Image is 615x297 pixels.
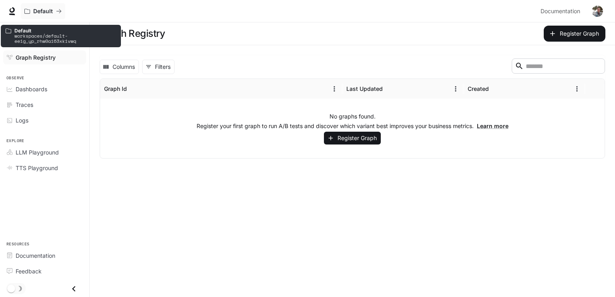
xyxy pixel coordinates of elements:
[3,161,86,175] a: TTS Playground
[16,164,58,172] span: TTS Playground
[142,60,175,74] button: Show filters
[3,98,86,112] a: Traces
[104,85,127,92] div: Graph Id
[512,58,605,75] div: Search
[99,26,165,42] h1: Graph Registry
[16,148,59,157] span: LLM Playground
[384,83,396,95] button: Sort
[16,85,47,93] span: Dashboards
[541,6,580,16] span: Documentation
[328,83,340,95] button: Menu
[544,26,605,42] button: Register Graph
[16,116,28,124] span: Logs
[477,122,508,129] a: Learn more
[3,249,86,263] a: Documentation
[65,281,83,297] button: Close drawer
[468,85,489,92] div: Created
[16,100,33,109] span: Traces
[324,132,381,145] button: Register Graph
[3,82,86,96] a: Dashboards
[330,112,376,120] p: No graphs found.
[16,53,56,62] span: Graph Registry
[100,60,139,74] button: Select columns
[592,6,603,17] img: User avatar
[3,113,86,127] a: Logs
[3,50,86,64] a: Graph Registry
[33,8,53,15] p: Default
[14,28,116,33] p: Default
[571,83,583,95] button: Menu
[16,251,55,260] span: Documentation
[537,3,586,19] a: Documentation
[450,83,462,95] button: Menu
[197,122,508,130] p: Register your first graph to run A/B tests and discover which variant best improves your business...
[3,264,86,278] a: Feedback
[128,83,140,95] button: Sort
[490,83,502,95] button: Sort
[346,85,383,92] div: Last Updated
[589,3,605,19] button: User avatar
[16,267,42,275] span: Feedback
[14,33,116,44] p: workspaces/default-eeig_yp_rhw0ai63xkivwq
[7,284,15,293] span: Dark mode toggle
[21,3,65,19] button: All workspaces
[3,145,86,159] a: LLM Playground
